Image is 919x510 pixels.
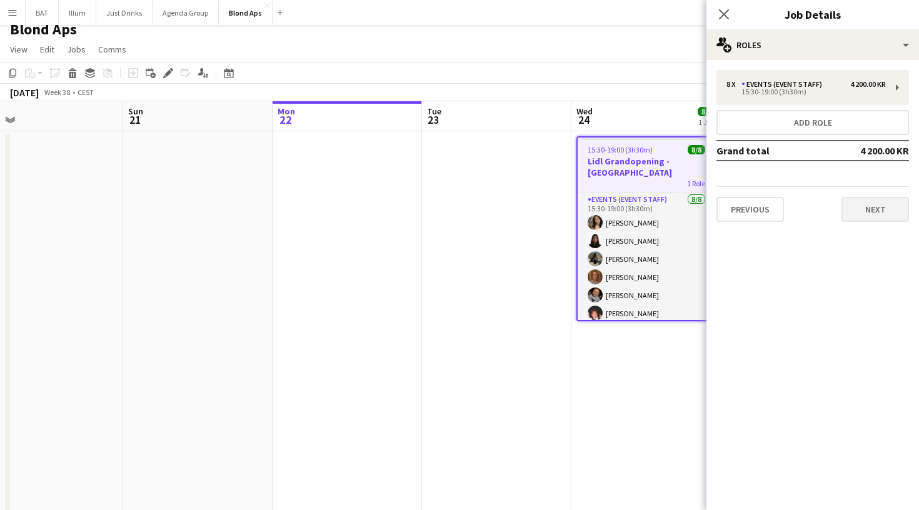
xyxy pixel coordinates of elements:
span: Week 38 [41,87,73,97]
a: View [5,41,33,57]
a: Jobs [62,41,91,57]
span: 24 [575,112,593,127]
div: Roles [706,30,919,60]
span: Mon [278,106,295,117]
td: Grand total [716,141,830,161]
a: Comms [93,41,131,57]
button: Just Drinks [96,1,153,25]
span: 1 Role [687,179,705,188]
div: 15:30-19:00 (3h30m) [726,89,886,95]
button: Illum [59,1,96,25]
td: 4 200.00 KR [830,141,909,161]
h3: Lidl Grandopening - [GEOGRAPHIC_DATA] [578,156,715,178]
button: Blond Aps [219,1,273,25]
span: 8/8 [688,145,705,154]
span: Jobs [67,44,86,55]
span: Comms [98,44,126,55]
app-job-card: 15:30-19:00 (3h30m)8/8Lidl Grandopening - [GEOGRAPHIC_DATA]1 RoleEvents (Event Staff)8/815:30-19:... [576,136,716,321]
a: Edit [35,41,59,57]
button: BAT [26,1,59,25]
span: 22 [276,112,295,127]
button: Add role [716,110,909,135]
span: 15:30-19:00 (3h30m) [588,145,653,154]
span: Tue [427,106,441,117]
h3: Job Details [706,6,919,22]
span: 8/8 [698,107,715,116]
div: CEST [78,87,94,97]
span: Sun [128,106,143,117]
div: 8 x [726,80,741,89]
span: Wed [576,106,593,117]
span: Edit [40,44,54,55]
div: 1 Job [698,117,715,127]
span: 21 [126,112,143,127]
span: 23 [425,112,441,127]
button: Previous [716,197,784,222]
h1: Blond Aps [10,20,77,39]
app-card-role: Events (Event Staff)8/815:30-19:00 (3h30m)[PERSON_NAME][PERSON_NAME][PERSON_NAME][PERSON_NAME][PE... [578,192,715,366]
span: View [10,44,28,55]
button: Agenda Group [153,1,219,25]
button: Next [841,197,909,222]
div: 4 200.00 KR [850,80,886,89]
div: Events (Event Staff) [741,80,827,89]
div: [DATE] [10,86,39,99]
